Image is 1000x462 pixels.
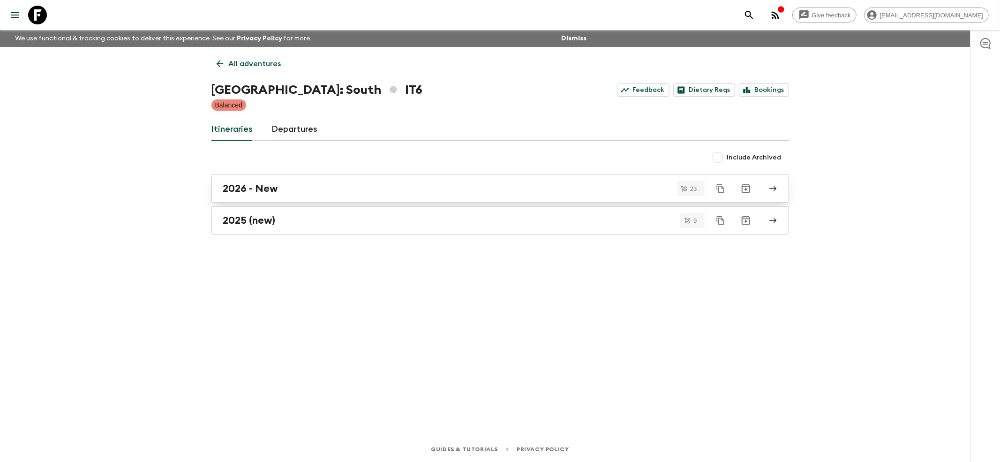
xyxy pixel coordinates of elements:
button: Archive [737,211,755,230]
a: 2025 (new) [211,206,789,235]
a: Bookings [739,83,789,97]
div: [EMAIL_ADDRESS][DOMAIN_NAME] [864,8,989,23]
a: Feedback [617,83,669,97]
a: Privacy Policy [237,35,282,42]
p: Balanced [215,100,242,110]
span: 23 [684,186,702,192]
a: 2026 - New [211,174,789,203]
a: Give feedback [792,8,857,23]
a: Privacy Policy [517,444,569,454]
a: Itineraries [211,118,253,141]
button: Duplicate [712,180,729,197]
button: search adventures [740,6,759,24]
a: All adventures [211,54,286,73]
span: [EMAIL_ADDRESS][DOMAIN_NAME] [875,12,988,19]
button: menu [6,6,24,24]
button: Duplicate [712,212,729,229]
a: Dietary Reqs [673,83,735,97]
h2: 2025 (new) [223,214,276,227]
button: Archive [737,179,755,198]
button: Dismiss [559,32,589,45]
span: Give feedback [807,12,856,19]
h1: [GEOGRAPHIC_DATA]: South IT6 [211,81,422,99]
p: We use functional & tracking cookies to deliver this experience. See our for more. [11,30,316,47]
h2: 2026 - New [223,182,278,195]
p: All adventures [229,58,281,69]
a: Guides & Tutorials [431,444,498,454]
a: Departures [272,118,318,141]
span: Include Archived [727,153,782,162]
span: 9 [688,218,702,224]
